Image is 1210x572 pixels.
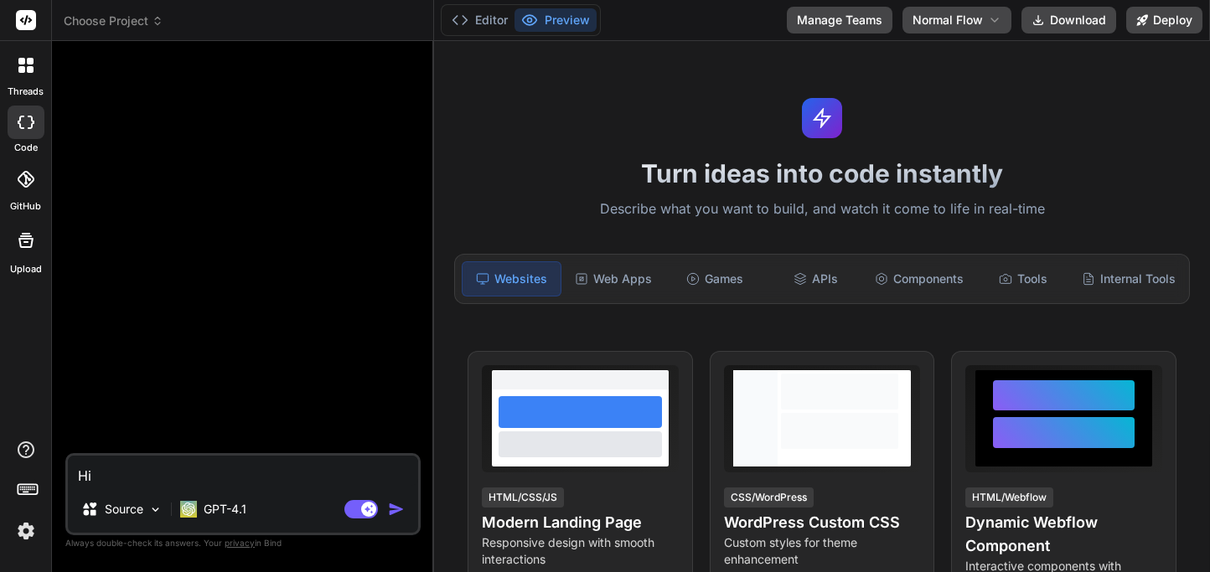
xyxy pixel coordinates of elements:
button: Normal Flow [902,7,1011,33]
p: Responsive design with smooth interactions [482,534,679,568]
div: CSS/WordPress [724,487,814,508]
p: GPT-4.1 [204,501,246,518]
button: Deploy [1126,7,1202,33]
h4: Dynamic Webflow Component [965,511,1162,558]
div: Internal Tools [1075,261,1182,296]
span: Normal Flow [913,12,983,28]
h4: Modern Landing Page [482,511,679,534]
h4: WordPress Custom CSS [724,511,921,534]
img: icon [388,501,405,518]
div: Web Apps [565,261,663,296]
div: Games [666,261,764,296]
button: Preview [515,8,597,32]
span: privacy [225,538,255,548]
div: Components [868,261,970,296]
p: Always double-check its answers. Your in Bind [65,535,421,551]
label: threads [8,85,44,99]
img: GPT-4.1 [180,501,197,518]
div: HTML/CSS/JS [482,487,564,508]
div: Tools [974,261,1072,296]
div: APIs [767,261,865,296]
label: Upload [10,262,42,276]
h1: Turn ideas into code instantly [444,158,1200,188]
p: Describe what you want to build, and watch it come to life in real-time [444,198,1200,220]
img: Pick Models [148,502,163,517]
div: HTML/Webflow [965,487,1053,508]
div: Websites [462,261,561,296]
span: Choose Project [64,13,163,29]
img: settings [12,517,40,545]
label: code [14,141,38,155]
label: GitHub [10,199,41,214]
button: Manage Teams [787,7,892,33]
p: Source [105,501,143,518]
p: Custom styles for theme enhancement [724,534,921,568]
button: Editor [445,8,515,32]
textarea: Hi [68,456,418,486]
button: Download [1021,7,1116,33]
